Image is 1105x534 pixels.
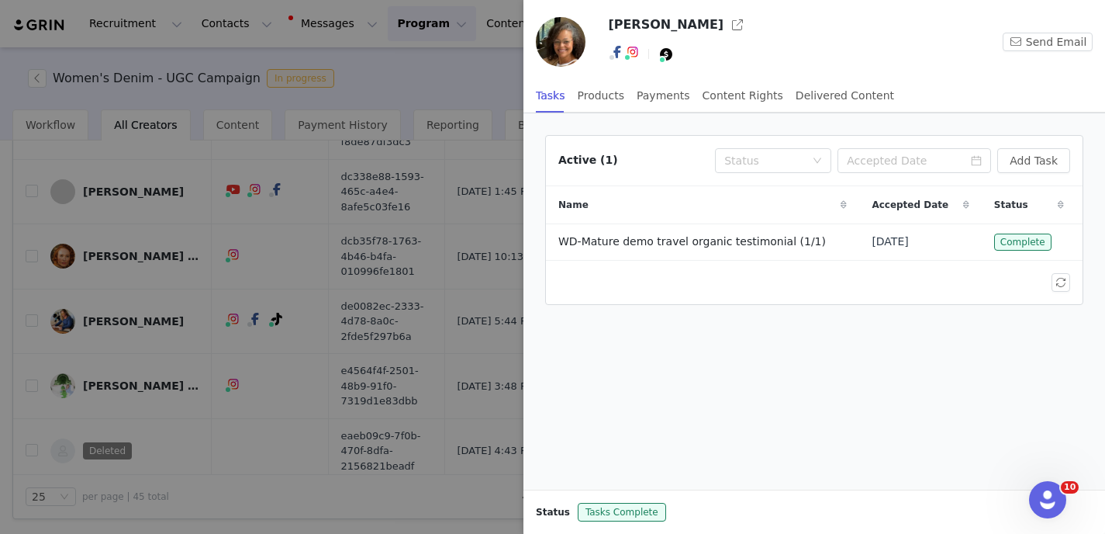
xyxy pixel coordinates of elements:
span: Tasks Complete [578,503,666,522]
i: icon: calendar [971,155,982,166]
div: Delivered Content [796,78,894,113]
button: Send Email [1003,33,1093,51]
div: Products [578,78,624,113]
input: Accepted Date [837,148,991,173]
article: Active [545,135,1083,305]
i: icon: down [813,156,822,167]
iframe: Intercom live chat [1029,481,1066,518]
div: Status [724,153,805,168]
div: Tasks [536,78,565,113]
div: Payments [637,78,690,113]
span: Accepted Date [872,198,948,212]
span: WD-Mature demo travel organic testimonial (1/1) [558,235,826,248]
div: Content Rights [703,78,783,113]
span: Status [994,198,1028,212]
div: Active (1) [558,152,618,168]
h3: [PERSON_NAME] [608,16,723,34]
img: instagram.svg [627,46,639,58]
span: Name [558,198,589,212]
button: Add Task [997,148,1070,173]
img: 54502a52-fbf3-4f43-b57d-7d71653b1713--s.jpg [536,17,585,67]
span: [DATE] [872,234,908,250]
span: Status [536,505,570,519]
span: Complete [994,234,1051,251]
span: 10 [1061,481,1079,494]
